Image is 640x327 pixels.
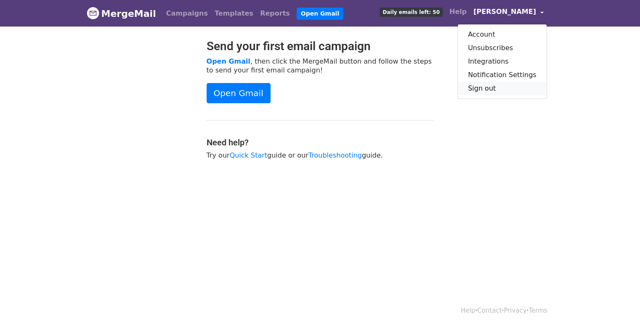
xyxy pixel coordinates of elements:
a: MergeMail [87,5,156,22]
a: Campaigns [163,5,211,22]
p: , then click the MergeMail button and follow the steps to send your first email campaign! [207,57,434,75]
a: Open Gmail [207,83,271,103]
span: Daily emails left: 50 [380,8,442,17]
a: Integrations [458,55,547,68]
div: [PERSON_NAME] [457,24,547,99]
a: Account [458,28,547,41]
a: Open Gmail [207,57,250,65]
a: Unsubscribes [458,41,547,55]
a: Open Gmail [297,8,343,20]
p: Try our guide or our guide. [207,151,434,160]
h2: Send your first email campaign [207,39,434,54]
a: Quick Start [230,151,267,159]
a: Help [461,307,475,314]
a: Contact [477,307,502,314]
iframe: Chat Widget [598,287,640,327]
a: Sign out [458,82,547,95]
a: [PERSON_NAME] [470,3,547,23]
a: Terms [528,307,547,314]
a: Daily emails left: 50 [376,3,446,20]
h4: Need help? [207,137,434,147]
span: [PERSON_NAME] [473,7,536,17]
a: Troubleshooting [308,151,362,159]
a: Notification Settings [458,68,547,82]
a: Privacy [504,307,526,314]
a: Help [446,3,470,20]
a: Reports [257,5,293,22]
a: Templates [211,5,257,22]
img: MergeMail logo [87,7,99,19]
